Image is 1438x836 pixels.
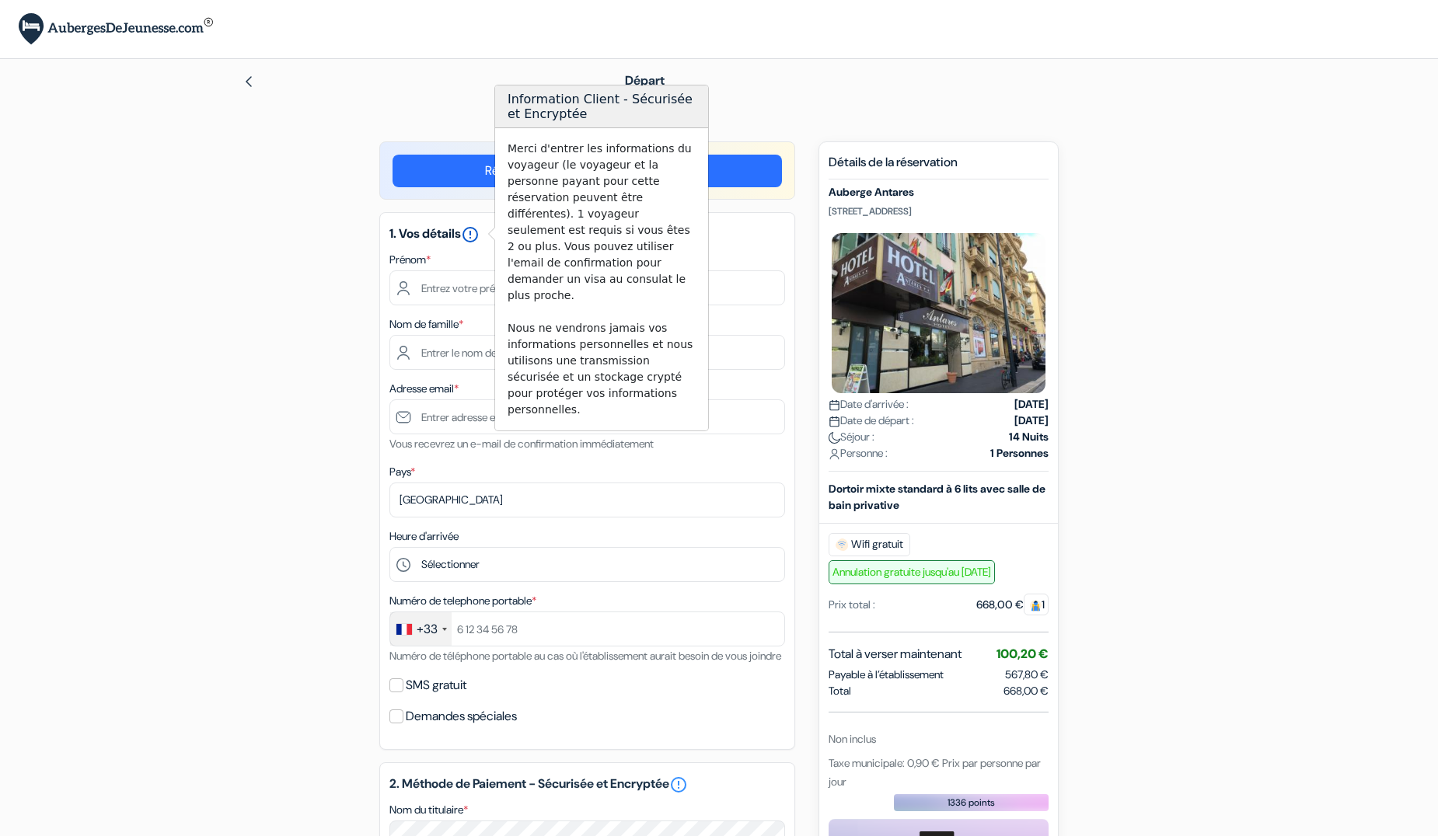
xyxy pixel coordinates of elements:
input: Entrer adresse e-mail [389,399,785,434]
img: free_wifi.svg [836,538,848,551]
img: left_arrow.svg [243,75,255,88]
label: Nom du titulaire [389,802,468,818]
span: 100,20 € [996,646,1049,662]
label: SMS gratuit [406,674,466,696]
label: Demandes spéciales [406,705,517,727]
div: 668,00 € [976,597,1049,613]
div: Merci d'entrer les informations du voyageur (le voyageur et la personne payant pour cette réserva... [495,128,708,430]
img: calendar.svg [829,416,840,427]
h5: 2. Méthode de Paiement - Sécurisée et Encryptée [389,775,785,794]
img: moon.svg [829,432,840,444]
h5: 1. Vos détails [389,225,785,244]
small: Numéro de téléphone portable au cas où l'établissement aurait besoin de vous joindre [389,649,781,663]
label: Nom de famille [389,316,463,333]
img: guest.svg [1030,600,1042,611]
a: error_outline [461,225,480,242]
label: Numéro de telephone portable [389,593,536,609]
span: Personne : [829,445,888,462]
span: Taxe municipale: 0,90 € Prix par personne par jour [829,756,1041,789]
input: Entrez votre prénom [389,270,785,305]
input: Entrer le nom de famille [389,335,785,370]
img: AubergesDeJeunesse.com [19,13,213,45]
span: Départ [625,72,665,89]
p: [STREET_ADDRESS] [829,205,1049,218]
span: Payable à l’établissement [829,667,944,683]
a: Réservez plus vite en vous connectant [393,155,782,187]
span: 1336 points [948,796,995,810]
strong: [DATE] [1014,396,1049,413]
img: user_icon.svg [829,448,840,460]
span: 668,00 € [1003,683,1049,699]
span: Date d'arrivée : [829,396,909,413]
span: Total à verser maintenant [829,645,962,664]
b: Dortoir mixte standard à 6 lits avec salle de bain privative [829,482,1045,512]
label: Prénom [389,252,431,268]
label: Heure d'arrivée [389,528,459,545]
div: +33 [417,620,438,639]
div: Non inclus [829,731,1049,747]
strong: 1 Personnes [990,445,1049,462]
div: Prix total : [829,597,875,613]
h5: Détails de la réservation [829,155,1049,179]
a: error_outline [669,775,688,794]
h5: Auberge Antares [829,186,1049,199]
h3: Information Client - Sécurisée et Encryptée [495,85,708,128]
span: Total [829,683,851,699]
img: calendar.svg [829,399,840,411]
span: 567,80 € [1005,667,1049,681]
span: Annulation gratuite jusqu'au [DATE] [829,560,995,584]
label: Pays [389,464,415,480]
small: Vous recevrez un e-mail de confirmation immédiatement [389,437,654,451]
span: Date de départ : [829,413,914,429]
span: Séjour : [829,429,874,445]
strong: [DATE] [1014,413,1049,429]
span: 1 [1024,594,1049,615]
i: error_outline [461,225,480,244]
div: France: +33 [390,612,452,646]
strong: 14 Nuits [1009,429,1049,445]
label: Adresse email [389,381,459,397]
span: Wifi gratuit [829,533,910,556]
input: 6 12 34 56 78 [389,611,785,646]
